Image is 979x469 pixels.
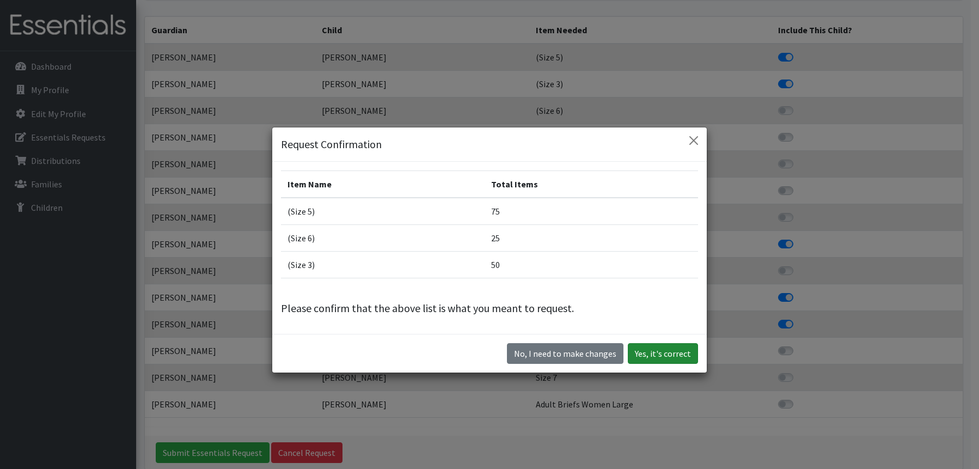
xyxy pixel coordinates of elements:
[507,343,623,364] button: No I need to make changes
[281,224,485,251] td: (Size 6)
[281,251,485,278] td: (Size 3)
[281,198,485,225] td: (Size 5)
[628,343,698,364] button: Yes, it's correct
[281,170,485,198] th: Item Name
[485,170,698,198] th: Total Items
[281,300,698,316] p: Please confirm that the above list is what you meant to request.
[485,198,698,225] td: 75
[485,251,698,278] td: 50
[685,132,702,149] button: Close
[281,136,382,153] h5: Request Confirmation
[485,224,698,251] td: 25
